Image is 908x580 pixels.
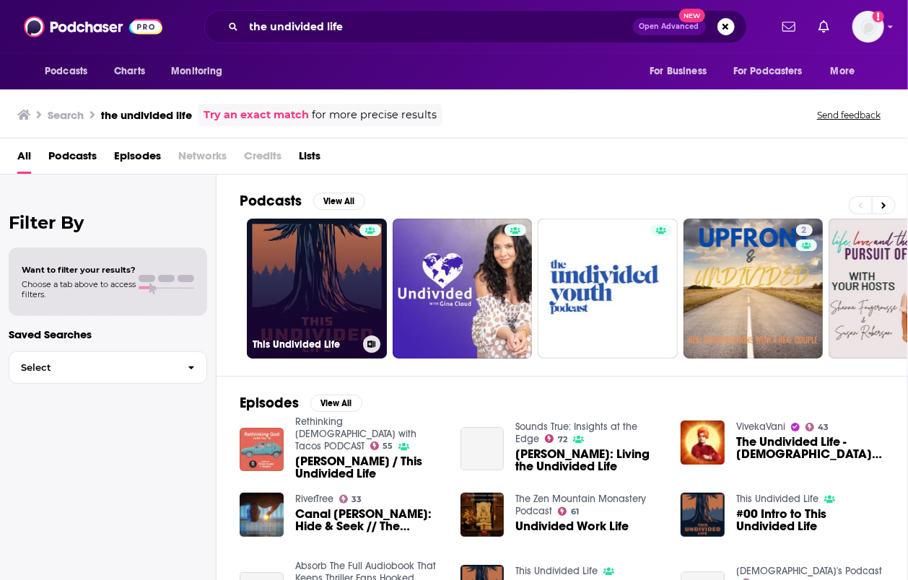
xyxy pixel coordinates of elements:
h3: the undivided life [101,108,192,122]
span: More [831,61,855,82]
a: 43 [806,423,829,431]
button: View All [313,193,365,210]
a: Podcasts [48,144,97,174]
a: Show notifications dropdown [813,14,835,39]
a: Rethinking God with Tacos PODCAST [295,416,416,452]
span: For Business [650,61,707,82]
a: All [17,144,31,174]
span: Networks [178,144,227,174]
a: Canal Fulton: Hide & Seek // The Undivided Life [295,508,443,532]
a: 55 [370,441,393,450]
span: New [679,9,705,22]
span: Choose a tab above to access filters. [22,279,136,299]
button: open menu [639,58,725,85]
button: Open AdvancedNew [633,18,706,35]
a: EpisodesView All [240,394,362,412]
h2: Episodes [240,394,299,412]
a: This Undivided Life [515,565,598,577]
img: Podchaser - Follow, Share and Rate Podcasts [24,13,162,40]
span: for more precise results [312,107,437,123]
a: Parker Palmer: Living the Undivided Life [460,427,505,471]
button: Show profile menu [852,11,884,43]
img: #00 Intro to This Undivided Life [681,493,725,537]
span: 2 [802,224,807,238]
a: 33 [339,495,362,504]
a: Try an exact match [204,107,309,123]
span: Monitoring [171,61,222,82]
a: Episodes [114,144,161,174]
a: Unity Temple Unitarian Universalist Congregation's Podcast [736,565,882,577]
button: open menu [35,58,106,85]
span: The Undivided Life - [DEMOGRAPHIC_DATA][PERSON_NAME] [736,436,884,460]
h2: Filter By [9,212,207,233]
a: This Undivided Life [736,493,818,505]
p: Saved Searches [9,328,207,341]
input: Search podcasts, credits, & more... [244,15,633,38]
a: Show notifications dropdown [777,14,801,39]
a: RiverTree [295,493,333,505]
a: The Undivided Life - Swami Mahayogananda [736,436,884,460]
a: VivekaVani [736,421,785,433]
span: Credits [244,144,281,174]
a: Sounds True: Insights at the Edge [515,421,637,445]
img: Canal Fulton: Hide & Seek // The Undivided Life [240,493,284,537]
span: Canal [PERSON_NAME]: Hide & Seek // The Undivided Life [295,508,443,532]
img: Undivided Work Life [460,493,505,537]
button: Select [9,351,207,384]
a: This Undivided Life [247,219,387,359]
svg: Add a profile image [873,11,884,22]
h2: Podcasts [240,192,302,210]
button: open menu [161,58,241,85]
a: 72 [545,434,567,443]
img: Troy McLaughlin / This Undivided Life [240,428,284,472]
span: 43 [818,424,829,431]
button: open menu [821,58,873,85]
a: 61 [558,507,579,516]
a: Troy McLaughlin / This Undivided Life [295,455,443,480]
h3: This Undivided Life [253,338,357,351]
span: 55 [383,443,393,449]
span: Open Advanced [639,23,699,30]
a: Undivided Work Life [515,520,629,532]
h3: Search [48,108,84,122]
span: For Podcasters [733,61,803,82]
a: Parker Palmer: Living the Undivided Life [515,448,663,473]
a: The Zen Mountain Monastery Podcast [515,493,646,517]
span: Podcasts [45,61,87,82]
div: Search podcasts, credits, & more... [204,10,747,43]
span: 72 [558,436,567,443]
button: open menu [724,58,824,85]
a: 2 [684,219,824,359]
img: The Undivided Life - Swami Mahayogananda [681,421,725,465]
span: 61 [571,509,579,515]
a: PodcastsView All [240,192,365,210]
span: 33 [352,496,362,503]
button: Send feedback [813,109,885,121]
button: View All [310,395,362,412]
a: #00 Intro to This Undivided Life [736,508,884,532]
span: Want to filter your results? [22,265,136,275]
span: [PERSON_NAME]: Living the Undivided Life [515,448,663,473]
span: Logged in as JohnJMudgett [852,11,884,43]
a: 2 [796,224,813,236]
img: User Profile [852,11,884,43]
a: Lists [299,144,320,174]
span: Charts [114,61,145,82]
span: Select [9,363,176,372]
span: [PERSON_NAME] / This Undivided Life [295,455,443,480]
a: Charts [105,58,154,85]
